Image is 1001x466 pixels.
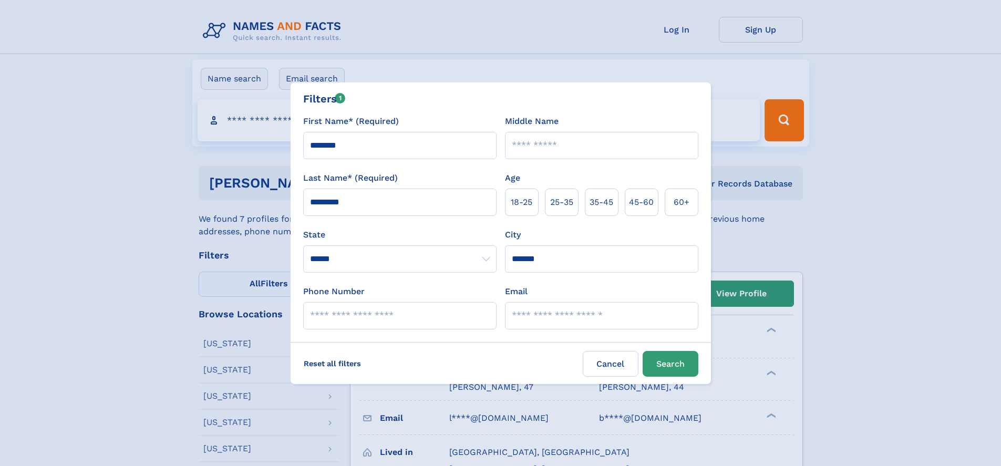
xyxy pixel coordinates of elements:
label: Age [505,172,520,184]
span: 60+ [674,196,689,209]
label: Middle Name [505,115,559,128]
span: 18‑25 [511,196,532,209]
label: Last Name* (Required) [303,172,398,184]
label: Cancel [583,351,638,377]
label: First Name* (Required) [303,115,399,128]
label: City [505,229,521,241]
label: State [303,229,497,241]
label: Email [505,285,528,298]
div: Filters [303,91,346,107]
span: 35‑45 [590,196,613,209]
label: Reset all filters [297,351,368,376]
span: 25‑35 [550,196,573,209]
label: Phone Number [303,285,365,298]
button: Search [643,351,698,377]
span: 45‑60 [629,196,654,209]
